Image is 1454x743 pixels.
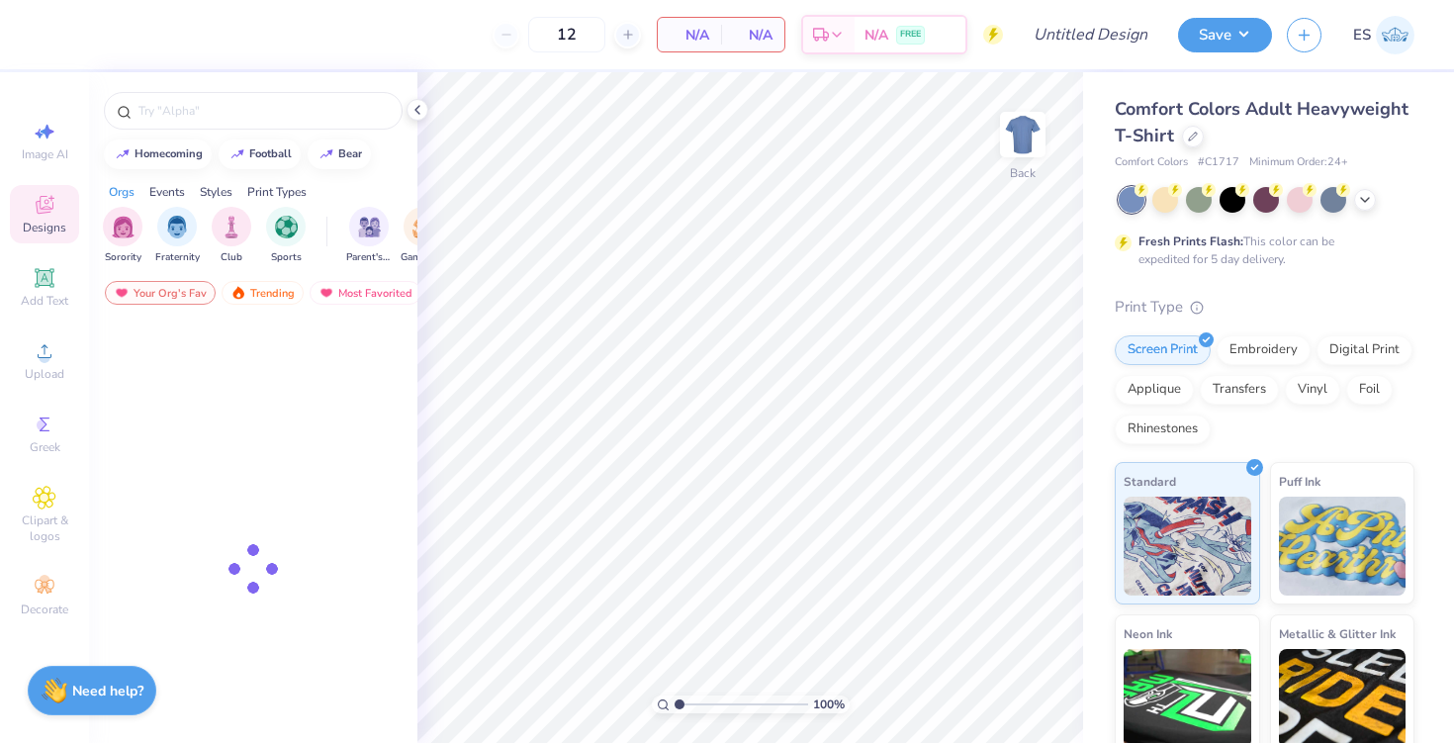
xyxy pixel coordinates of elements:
[1200,375,1279,405] div: Transfers
[412,216,435,238] img: Game Day Image
[1124,623,1172,644] span: Neon Ink
[528,17,605,52] input: – –
[200,183,232,201] div: Styles
[222,281,304,305] div: Trending
[1003,115,1043,154] img: Back
[346,207,392,265] div: filter for Parent's Weekend
[21,293,68,309] span: Add Text
[864,25,888,46] span: N/A
[1376,16,1414,54] img: Erica Springer
[135,148,203,159] div: homecoming
[30,439,60,455] span: Greek
[1124,471,1176,492] span: Standard
[310,281,421,305] div: Most Favorited
[1115,97,1409,147] span: Comfort Colors Adult Heavyweight T-Shirt
[221,216,242,238] img: Club Image
[338,148,362,159] div: bear
[271,250,302,265] span: Sports
[266,207,306,265] div: filter for Sports
[266,207,306,265] button: filter button
[212,207,251,265] button: filter button
[308,139,371,169] button: bear
[219,139,301,169] button: football
[733,25,772,46] span: N/A
[103,207,142,265] button: filter button
[1353,16,1414,54] a: ES
[1285,375,1340,405] div: Vinyl
[813,696,845,713] span: 100 %
[1115,296,1414,319] div: Print Type
[104,139,212,169] button: homecoming
[1279,471,1320,492] span: Puff Ink
[318,286,334,300] img: most_fav.gif
[1317,335,1412,365] div: Digital Print
[21,602,68,617] span: Decorate
[103,207,142,265] div: filter for Sorority
[114,286,130,300] img: most_fav.gif
[221,250,242,265] span: Club
[155,207,200,265] div: filter for Fraternity
[10,512,79,544] span: Clipart & logos
[1124,497,1251,596] img: Standard
[155,207,200,265] button: filter button
[112,216,135,238] img: Sorority Image
[900,28,921,42] span: FREE
[401,250,446,265] span: Game Day
[358,216,381,238] img: Parent's Weekend Image
[401,207,446,265] button: filter button
[22,146,68,162] span: Image AI
[23,220,66,235] span: Designs
[105,281,216,305] div: Your Org's Fav
[318,148,334,160] img: trend_line.gif
[1217,335,1311,365] div: Embroidery
[670,25,709,46] span: N/A
[1115,154,1188,171] span: Comfort Colors
[230,286,246,300] img: trending.gif
[346,207,392,265] button: filter button
[109,183,135,201] div: Orgs
[1353,24,1371,46] span: ES
[1198,154,1239,171] span: # C1717
[1010,164,1036,182] div: Back
[136,101,390,121] input: Try "Alpha"
[247,183,307,201] div: Print Types
[1279,623,1396,644] span: Metallic & Glitter Ink
[1115,375,1194,405] div: Applique
[1115,335,1211,365] div: Screen Print
[1346,375,1393,405] div: Foil
[72,682,143,700] strong: Need help?
[166,216,188,238] img: Fraternity Image
[1279,497,1407,596] img: Puff Ink
[115,148,131,160] img: trend_line.gif
[25,366,64,382] span: Upload
[229,148,245,160] img: trend_line.gif
[1249,154,1348,171] span: Minimum Order: 24 +
[1178,18,1272,52] button: Save
[105,250,141,265] span: Sorority
[1138,233,1243,249] strong: Fresh Prints Flash:
[1018,15,1163,54] input: Untitled Design
[155,250,200,265] span: Fraternity
[249,148,292,159] div: football
[212,207,251,265] div: filter for Club
[346,250,392,265] span: Parent's Weekend
[1115,415,1211,444] div: Rhinestones
[275,216,298,238] img: Sports Image
[1138,232,1382,268] div: This color can be expedited for 5 day delivery.
[149,183,185,201] div: Events
[401,207,446,265] div: filter for Game Day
